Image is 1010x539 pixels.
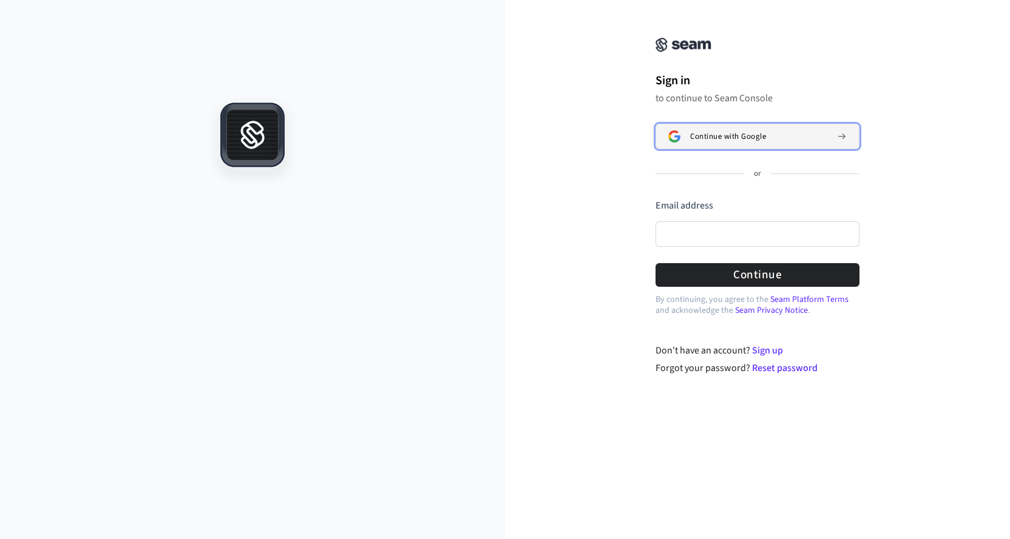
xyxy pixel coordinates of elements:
p: to continue to Seam Console [656,92,859,104]
button: Continue [656,263,859,287]
button: Sign in with GoogleContinue with Google [656,124,859,149]
div: Don't have an account? [656,343,860,358]
a: Seam Platform Terms [770,293,849,306]
a: Seam Privacy Notice [735,304,808,316]
span: Continue with Google [690,132,766,141]
div: Forgot your password? [656,361,860,375]
p: By continuing, you agree to the and acknowledge the . [656,294,859,316]
a: Sign up [752,344,783,357]
h1: Sign in [656,72,859,90]
a: Reset password [752,361,818,375]
p: or [754,169,761,179]
label: Email address [656,199,713,212]
img: Sign in with Google [668,130,680,142]
img: Seam Console [656,38,711,52]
